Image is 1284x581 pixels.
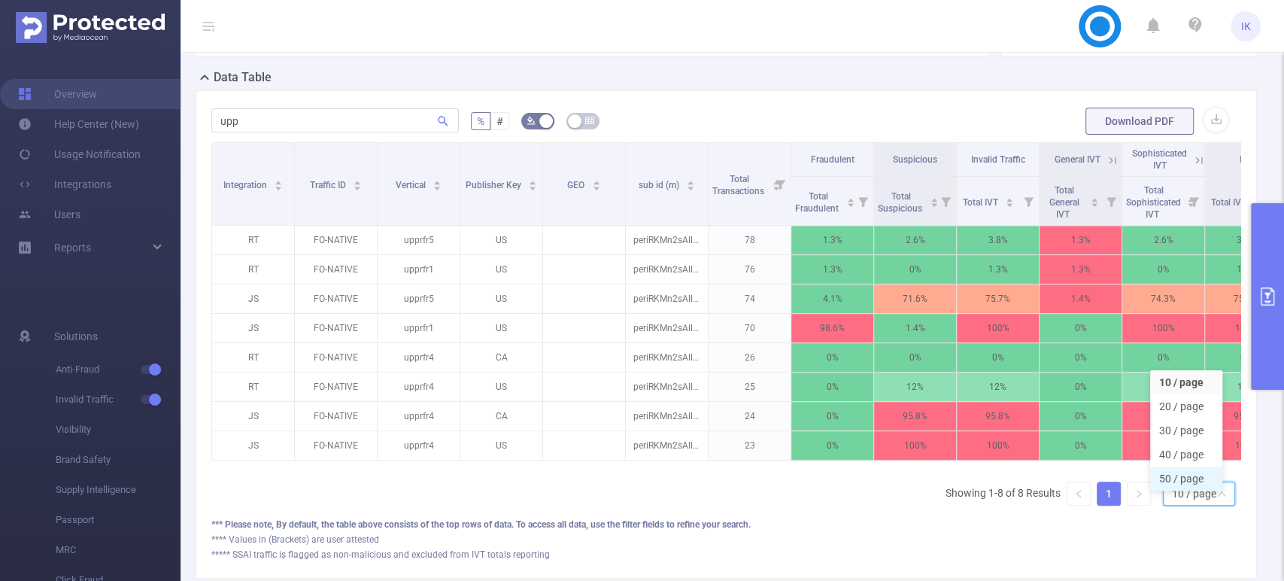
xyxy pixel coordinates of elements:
p: 1.3% [791,255,873,284]
p: upprfr4 [378,343,460,372]
p: 2.6% [1122,226,1204,254]
p: 0% [791,343,873,372]
span: Vertical [396,180,428,190]
span: # [496,115,503,127]
p: 0% [1122,255,1204,284]
span: Traffic ID [310,180,348,190]
p: upprfr1 [378,314,460,342]
p: 100% [957,314,1039,342]
span: Total IVT [1211,197,1249,208]
p: 76 [709,255,791,284]
a: Help Center (New) [18,109,139,139]
p: 4.1% [791,284,873,313]
i: icon: caret-down [687,184,695,189]
p: 26 [709,343,791,372]
div: Sort [274,178,283,187]
p: periRKMn2sAllpm [626,226,708,254]
li: Showing 1-8 of 8 Results [946,482,1061,506]
p: periRKMn2sAllpm [626,284,708,313]
i: icon: caret-down [1091,201,1099,205]
p: periRKMn2sAllpm [626,343,708,372]
p: upprfr1 [378,255,460,284]
p: 100% [874,431,956,460]
h2: Data Table [214,68,272,87]
p: 98.6% [791,314,873,342]
p: periRKMn2sAllpm [626,314,708,342]
p: US [460,284,542,313]
p: upprfr4 [378,373,460,401]
span: Supply Intelligence [56,475,181,505]
p: 1.4% [874,314,956,342]
p: FO-NATIVE [295,373,377,401]
i: Filter menu [935,177,956,225]
div: 10 / page [1172,482,1216,505]
div: *** Please note, By default, the table above consists of the top rows of data. To access all data... [211,518,1241,531]
p: CA [460,402,542,430]
span: Integration [223,180,269,190]
a: Integrations [18,169,111,199]
i: icon: caret-up [592,178,600,183]
p: US [460,431,542,460]
p: 0% [1040,402,1122,430]
p: 70 [709,314,791,342]
div: Sort [930,196,939,205]
span: Invalid Traffic [971,154,1025,165]
p: 25 [709,373,791,401]
li: 1 [1097,482,1121,506]
span: Invalid Traffic [56,385,181,415]
span: General IVT [1055,154,1100,165]
i: Filter menu [852,177,873,225]
p: 0% [957,343,1039,372]
i: icon: left [1074,489,1083,498]
i: icon: caret-up [930,196,938,200]
p: 0% [1040,373,1122,401]
p: 74 [709,284,791,313]
p: 1.3% [957,255,1039,284]
span: GEO [567,180,587,190]
p: FO-NATIVE [295,255,377,284]
i: icon: right [1134,489,1143,498]
p: 12% [957,373,1039,401]
p: 95.8% [957,402,1039,430]
li: 20 / page [1150,394,1222,418]
i: icon: caret-up [529,178,537,183]
p: 1.4% [1040,284,1122,313]
li: 30 / page [1150,418,1222,443]
p: 0% [1122,343,1204,372]
p: 24 [709,402,791,430]
p: FO-NATIVE [295,402,377,430]
p: 3.8% [957,226,1039,254]
p: 100% [1122,431,1204,460]
i: icon: caret-down [930,201,938,205]
div: Sort [528,178,537,187]
span: Visibility [56,415,181,445]
p: FO-NATIVE [295,314,377,342]
li: Previous Page [1067,482,1091,506]
span: Total Transactions [712,174,766,196]
button: Download PDF [1085,108,1194,135]
p: 12% [1122,373,1204,401]
a: Usage Notification [18,139,141,169]
p: US [460,373,542,401]
p: RT [212,226,294,254]
span: Total General IVT [1049,185,1079,220]
p: FO-NATIVE [295,284,377,313]
p: 0% [874,343,956,372]
div: Sort [353,178,362,187]
i: icon: caret-down [1006,201,1014,205]
li: Next Page [1127,482,1151,506]
a: 1 [1097,482,1120,505]
p: US [460,314,542,342]
div: **** Values in (Brackets) are user attested [211,533,1241,546]
i: icon: caret-up [275,178,283,183]
span: Suspicious [893,154,937,165]
i: icon: caret-up [687,178,695,183]
p: upprfr5 [378,284,460,313]
p: 0% [874,255,956,284]
i: icon: caret-down [433,184,442,189]
i: icon: caret-up [846,196,854,200]
span: Publisher Key [466,180,524,190]
span: Sophisticated IVT [1132,148,1187,171]
p: upprfr4 [378,402,460,430]
span: Brand Safety [56,445,181,475]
